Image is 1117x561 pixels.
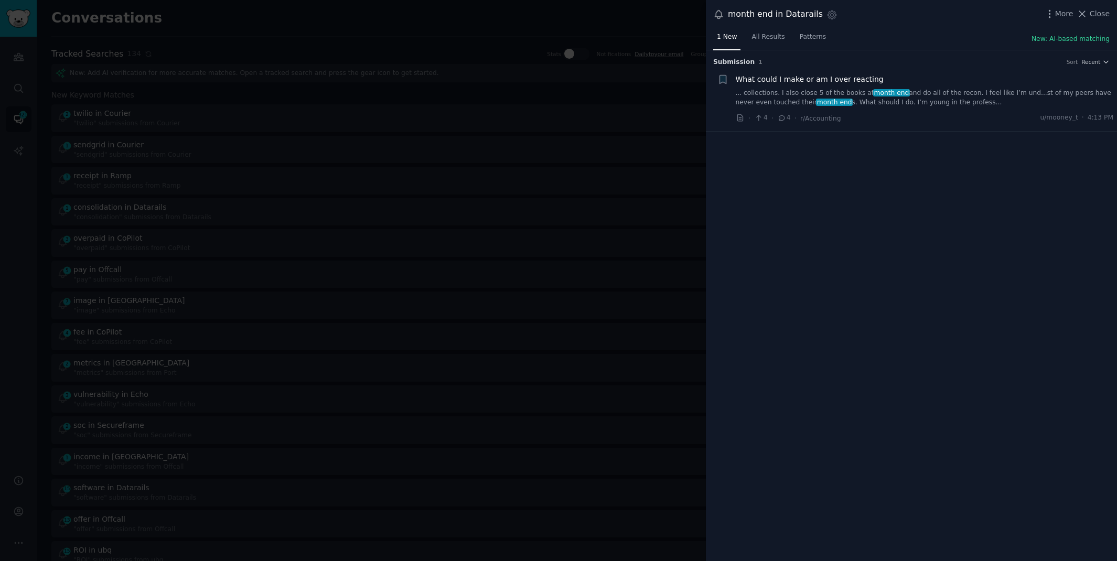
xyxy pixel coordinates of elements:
span: All Results [751,33,785,42]
span: · [748,113,750,124]
span: month end [873,89,910,96]
button: Recent [1081,58,1110,66]
a: All Results [748,29,788,50]
span: Recent [1081,58,1100,66]
span: · [1082,113,1084,123]
a: What could I make or am I over reacting [736,74,884,85]
span: u/mooney_t [1040,113,1078,123]
span: 4 [754,113,767,123]
button: More [1044,8,1073,19]
span: · [771,113,774,124]
span: r/Accounting [800,115,841,122]
span: More [1055,8,1073,19]
span: Close [1090,8,1110,19]
span: 1 [758,59,762,65]
a: ... collections. I also close 5 of the books atmonth endand do all of the recon. I feel like I’m ... [736,89,1114,107]
a: Patterns [796,29,830,50]
button: New: AI-based matching [1032,35,1110,44]
span: month end [816,99,853,106]
span: 4 [777,113,790,123]
button: Close [1077,8,1110,19]
span: 4:13 PM [1088,113,1113,123]
span: Submission [713,58,755,67]
div: Sort [1067,58,1078,66]
div: month end in Datarails [728,8,823,21]
a: 1 New [713,29,740,50]
span: · [794,113,797,124]
span: Patterns [800,33,826,42]
span: 1 New [717,33,737,42]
